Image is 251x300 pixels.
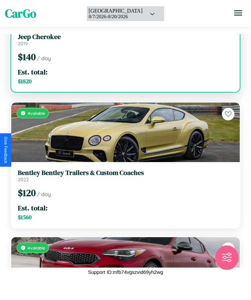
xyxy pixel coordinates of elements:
span: $ 140 [18,51,36,63]
span: Available [28,245,45,250]
span: Est. total: [18,67,48,77]
h3: Bentley Bentley Trailers & Custom Coaches [18,169,233,177]
h3: Jeep Cherokee [18,33,233,41]
span: CarGo [5,6,36,21]
div: Give Feedback [3,137,8,163]
span: $ 120 [18,187,36,199]
span: Available [28,111,45,116]
div: 8 / 7 / 2026 - 8 / 20 / 2026 [89,14,142,20]
span: / day [37,55,51,62]
span: 2022 [18,177,29,183]
span: $ 1820 [18,77,32,85]
a: Jeep Cherokee2019 [18,33,233,47]
span: 2019 [18,41,28,47]
a: Bentley Bentley Trailers & Custom Coaches2022 [18,169,233,183]
span: $ 1560 [18,213,32,221]
span: Est. total: [18,203,48,213]
p: Support ID: mfb74vgszvid69yh2wg [88,268,163,277]
span: / day [37,191,51,197]
div: [GEOGRAPHIC_DATA] [89,8,142,14]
